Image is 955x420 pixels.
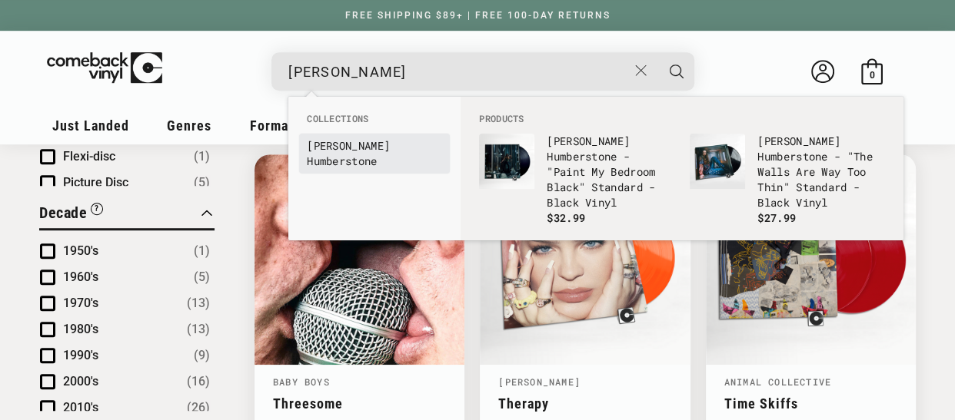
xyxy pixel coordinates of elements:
span: 1950's [63,243,98,258]
span: Number of products: (16) [187,372,210,391]
b: Hu [307,154,320,168]
li: products: Holly Humberstone - "Paint My Bedroom Black" Standard - Black Vinyl [471,126,682,233]
a: Holly Humberstone - "Paint My Bedroom Black" Standard - Black Vinyl [PERSON_NAME] Humberstone - "... [479,134,674,226]
span: Formats [250,117,301,134]
span: Picture Disc [63,175,128,190]
span: Number of products: (9) [194,346,210,365]
span: Genres [167,117,211,134]
b: Hu [757,149,770,164]
span: $27.99 [757,210,796,225]
span: Decade [39,203,87,222]
div: Collections [288,97,461,181]
b: Hu [547,149,560,164]
img: Holly Humberstone - "The Walls Are Way Too Thin" Standard - Black Vinyl [690,134,745,189]
p: mberstone - "The Walls Are Way Too Thin" Standard - Black Vinyl [757,134,885,210]
a: Threesome [273,395,446,412]
a: [PERSON_NAME] [498,375,581,388]
a: [PERSON_NAME] Humberstone [307,138,442,169]
input: When autocomplete results are available use up and down arrows to review and enter to select [288,56,627,88]
span: 2010's [63,400,98,415]
button: Filter by Decade [39,201,103,228]
div: Search [271,52,694,91]
li: products: Holly Humberstone - "The Walls Are Way Too Thin" Standard - Black Vinyl [682,126,893,233]
div: Products [461,97,903,240]
a: Animal Collective [724,375,831,388]
img: Holly Humberstone - "Paint My Bedroom Black" Standard - Black Vinyl [479,134,534,189]
span: Number of products: (5) [194,174,210,192]
span: 0 [870,69,875,81]
a: Therapy [498,395,671,412]
span: Number of products: (1) [194,147,210,166]
span: 1970's [63,296,98,310]
a: Time Skiffs [724,395,897,412]
button: Search [657,52,696,91]
span: 1980's [63,322,98,336]
span: 1960's [63,270,98,284]
span: Number of products: (13) [187,294,210,313]
b: [PERSON_NAME] [307,138,390,153]
button: Close [627,54,656,88]
p: mberstone - "Paint My Bedroom Black" Standard - Black Vinyl [547,134,674,210]
span: Number of products: (13) [187,320,210,339]
span: Flexi-disc [63,149,115,164]
span: Number of products: (1) [194,242,210,260]
span: $32.99 [547,210,585,225]
b: [PERSON_NAME] [547,134,630,148]
span: Number of products: (26) [187,399,210,417]
li: Products [471,112,893,126]
li: collections: Holly Humberstone [299,134,450,174]
b: [PERSON_NAME] [757,134,840,148]
span: 1990's [63,348,98,362]
li: Collections [299,112,450,134]
a: FREE SHIPPING $89+ | FREE 100-DAY RETURNS [330,10,626,21]
a: Holly Humberstone - "The Walls Are Way Too Thin" Standard - Black Vinyl [PERSON_NAME] Humberstone... [690,134,885,226]
span: 2000's [63,374,98,389]
span: Number of products: (5) [194,268,210,286]
span: Just Landed [52,117,129,134]
a: Baby Boys [273,375,330,388]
